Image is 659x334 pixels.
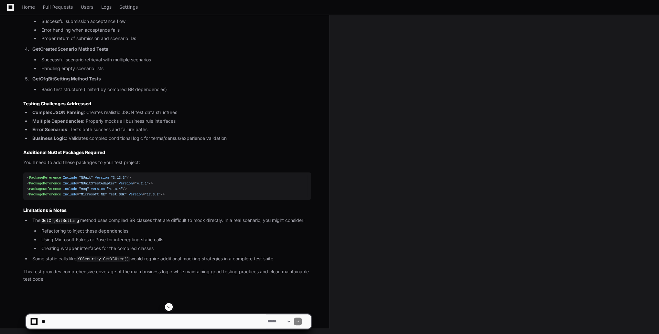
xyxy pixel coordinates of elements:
[81,5,93,9] span: Users
[39,26,311,34] li: Error handling when acceptance fails
[30,126,311,133] li: : Tests both success and failure paths
[39,18,311,25] li: Successful submission acceptance flow
[39,65,311,72] li: Handling empty scenario lists
[79,193,127,196] span: "Microsoft.NET.Test.Sdk"
[39,227,311,235] li: Refactoring to inject these dependencies
[129,193,143,196] span: Version
[23,207,67,213] strong: Limitations & Notes
[29,176,61,180] span: PackageReference
[27,182,153,185] span: < = = />
[27,193,165,196] span: < = = />
[76,256,130,262] code: YCSecurity.GetYCUser()
[32,217,311,224] p: The method uses compiled BR classes that are difficult to mock directly. In a real scenario, you ...
[23,268,311,283] p: This test provides comprehensive coverage of the main business logic while maintaining good testi...
[23,101,91,106] strong: Testing Challenges Addressed
[63,187,77,191] span: Include
[30,109,311,116] li: : Creates realistic JSON test data structures
[32,255,311,263] p: Some static calls like would require additional mocking strategies in a complete test suite
[32,127,67,132] strong: Error Scenarios
[29,187,61,191] span: PackageReference
[63,176,77,180] span: Include
[32,46,108,52] strong: GetCreatedScenario Method Tests
[39,56,311,64] li: Successful scenario retrieval with multiple scenarios
[101,5,112,9] span: Logs
[111,176,127,180] span: "3.13.3"
[29,182,61,185] span: PackageReference
[63,193,77,196] span: Include
[135,182,149,185] span: "4.2.1"
[91,187,105,191] span: Version
[22,5,35,9] span: Home
[32,135,66,141] strong: Business Logic
[107,187,123,191] span: "4.18.4"
[79,176,93,180] span: "NUnit"
[145,193,161,196] span: "17.3.2"
[23,150,105,155] strong: Additional NuGet Packages Required
[27,176,131,180] span: < = = />
[39,236,311,244] li: Using Microsoft Fakes or Pose for intercepting static calls
[27,187,127,191] span: < = = />
[30,118,311,125] li: : Properly mocks all business rule interfaces
[23,159,311,166] p: You'll need to add these packages to your test project:
[63,182,77,185] span: Include
[39,245,311,252] li: Creating wrapper interfaces for the compiled classes
[95,176,109,180] span: Version
[39,35,311,42] li: Proper return of submission and scenario IDs
[43,5,73,9] span: Pull Requests
[40,218,80,224] code: GetCfgBitSetting
[119,5,138,9] span: Settings
[39,86,311,93] li: Basic test structure (limited by compiled BR dependencies)
[29,193,61,196] span: PackageReference
[32,110,84,115] strong: Complex JSON Parsing
[32,118,83,124] strong: Multiple Dependencies
[30,135,311,142] li: : Validates complex conditional logic for terms/census/experience validation
[79,187,89,191] span: "Moq"
[119,182,133,185] span: Version
[32,76,101,81] strong: GetCfgBitSetting Method Tests
[79,182,117,185] span: "NUnit3TestAdapter"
